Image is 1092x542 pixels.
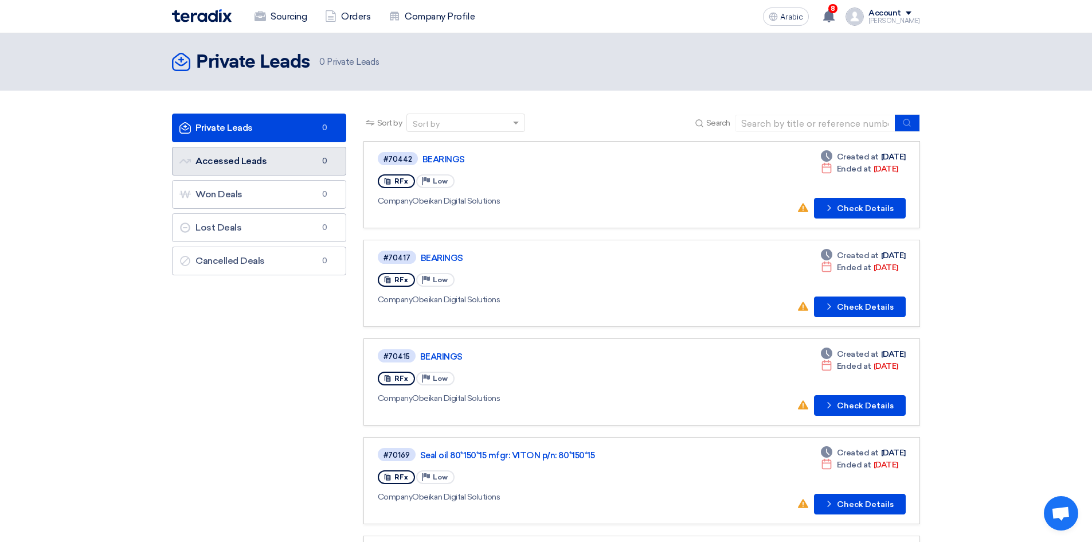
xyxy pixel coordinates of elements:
font: 0 [322,223,327,232]
font: Low [433,473,448,481]
font: RFx [394,473,408,481]
a: BEARINGS [420,352,707,362]
font: Company [378,196,413,206]
font: Obeikan Digital Solutions [412,492,500,502]
font: Account [868,8,901,18]
img: profile_test.png [846,7,864,26]
font: 0 [322,256,327,265]
font: Accessed Leads [195,155,267,166]
font: Check Details [837,302,894,312]
font: 0 [322,123,327,132]
font: Obeikan Digital Solutions [412,393,500,403]
font: Low [433,276,448,284]
font: Low [433,375,448,383]
font: [DATE] [874,164,898,174]
a: Won Deals0 [172,180,346,209]
font: Sort by [377,118,402,128]
font: Ended at [837,361,871,371]
font: Ended at [837,460,871,470]
a: Seal oil 80*150*15 mfgr: VITON p/n: 80*150*15 [420,450,707,461]
font: Private Leads [327,57,379,67]
font: [DATE] [874,460,898,470]
font: #70169 [383,451,410,459]
font: RFx [394,177,408,185]
font: Ended at [837,263,871,272]
a: Accessed Leads0 [172,147,346,176]
font: [DATE] [874,263,898,272]
font: #70415 [383,352,410,361]
font: Company [378,492,413,502]
font: Obeikan Digital Solutions [412,295,500,305]
font: RFx [394,276,408,284]
font: Company Profile [405,11,475,22]
button: Check Details [814,198,906,219]
font: Cancelled Deals [195,255,265,266]
font: Sourcing [271,11,307,22]
input: Search by title or reference number [735,115,895,132]
font: Private Leads [195,122,253,133]
font: Created at [837,448,879,458]
font: [PERSON_NAME] [868,17,920,25]
font: Created at [837,349,879,359]
button: Check Details [814,395,906,416]
font: Company [378,295,413,305]
font: Created at [837,251,879,260]
font: Search [706,118,730,128]
img: Teradix logo [172,9,232,22]
font: BEARINGS [420,352,463,362]
font: Private Leads [196,53,310,72]
font: [DATE] [881,251,906,260]
font: Orders [341,11,370,22]
font: Lost Deals [195,222,241,233]
font: #70442 [383,155,412,163]
font: Check Details [837,500,894,509]
a: Sourcing [245,4,316,29]
font: 0 [322,190,327,198]
font: 8 [831,5,835,13]
font: Check Details [837,204,894,213]
font: Low [433,177,448,185]
a: BEARINGS [422,154,709,165]
font: Created at [837,152,879,162]
button: Check Details [814,494,906,514]
font: Seal oil 80*150*15 mfgr: VITON p/n: 80*150*15 [420,450,594,461]
font: [DATE] [874,361,898,371]
font: [DATE] [881,349,906,359]
a: Open chat [1044,496,1078,531]
font: RFx [394,375,408,383]
button: Arabic [763,7,809,26]
a: BEARINGS [421,253,707,263]
font: BEARINGS [421,253,463,263]
font: 0 [322,157,327,165]
font: Arabic [780,12,803,22]
font: Obeikan Digital Solutions [412,196,500,206]
font: Check Details [837,401,894,411]
font: 0 [319,57,325,67]
font: #70417 [383,254,410,262]
font: [DATE] [881,448,906,458]
a: Orders [316,4,379,29]
font: Won Deals [195,189,242,200]
button: Check Details [814,297,906,317]
font: Company [378,393,413,403]
font: Sort by [413,119,440,129]
a: Lost Deals0 [172,213,346,242]
a: Cancelled Deals0 [172,247,346,275]
a: Private Leads0 [172,114,346,142]
font: Ended at [837,164,871,174]
font: [DATE] [881,152,906,162]
font: BEARINGS [422,154,465,165]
